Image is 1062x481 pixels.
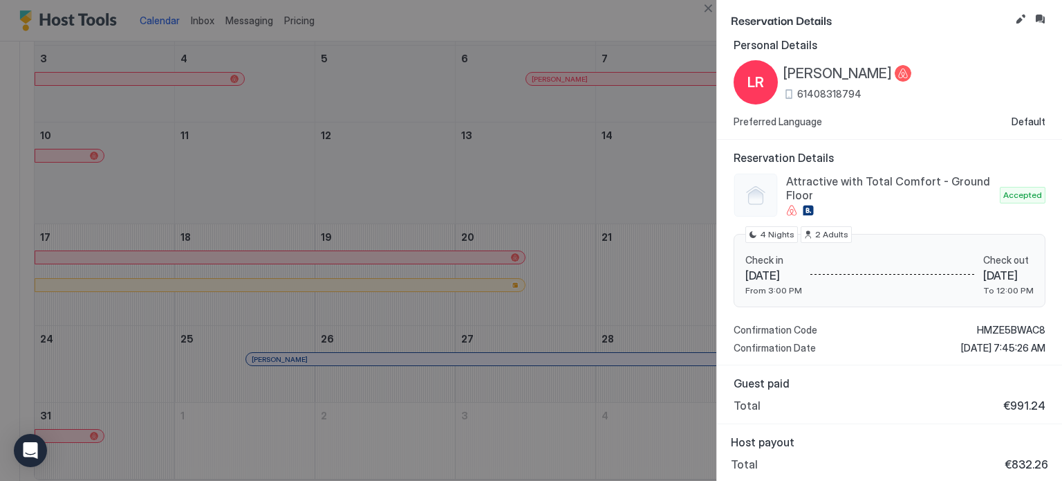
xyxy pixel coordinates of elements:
[1012,116,1045,128] span: Default
[815,228,848,241] span: 2 Adults
[734,151,1045,165] span: Reservation Details
[983,285,1034,296] span: To 12:00 PM
[731,11,1009,28] span: Reservation Details
[983,269,1034,282] span: [DATE]
[1012,11,1029,28] button: Edit reservation
[786,174,994,202] span: Attractive with Total Comfort - Ground Floor
[1003,399,1045,412] span: €991.24
[731,435,1048,449] span: Host payout
[760,228,794,241] span: 4 Nights
[747,72,764,93] span: LR
[734,342,816,354] span: Confirmation Date
[961,342,1045,354] span: [DATE] 7:45:26 AM
[745,269,802,282] span: [DATE]
[734,38,1045,52] span: Personal Details
[1005,457,1048,471] span: €832.26
[731,457,758,471] span: Total
[745,254,802,266] span: Check in
[14,434,47,467] div: Open Intercom Messenger
[1032,11,1048,28] button: Inbox
[734,324,817,336] span: Confirmation Code
[734,399,761,412] span: Total
[983,254,1034,266] span: Check out
[734,116,822,128] span: Preferred Language
[734,376,1045,390] span: Guest paid
[783,65,892,82] span: [PERSON_NAME]
[797,88,861,100] span: 61408318794
[1003,189,1042,201] span: Accepted
[977,324,1045,336] span: HMZE5BWAC8
[745,285,802,296] span: From 3:00 PM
